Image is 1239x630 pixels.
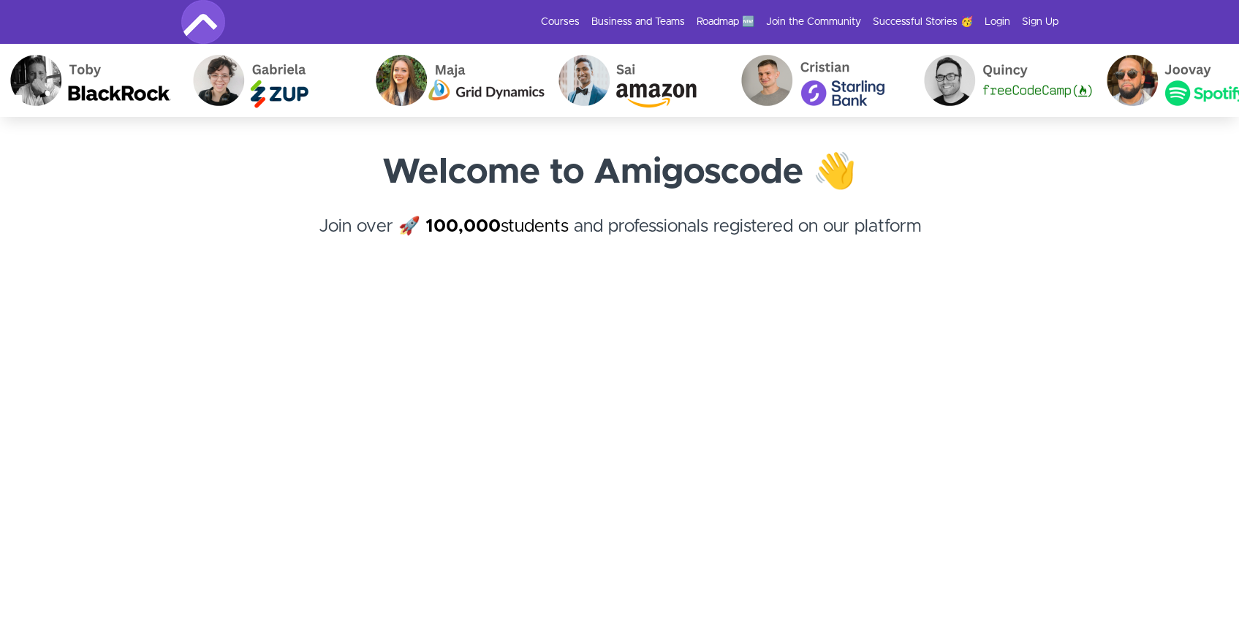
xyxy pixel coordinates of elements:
a: Sign Up [1022,15,1058,29]
img: Sai [546,44,729,117]
a: Business and Teams [591,15,685,29]
img: Quincy [912,44,1094,117]
h4: Join over 🚀 and professionals registered on our platform [181,213,1058,266]
img: Maja [363,44,546,117]
a: Courses [541,15,580,29]
a: Successful Stories 🥳 [873,15,973,29]
a: Roadmap 🆕 [697,15,754,29]
img: Gabriela [181,44,363,117]
a: Login [985,15,1010,29]
img: Cristian [729,44,912,117]
strong: Welcome to Amigoscode 👋 [382,155,857,190]
strong: 100,000 [425,218,501,235]
a: Join the Community [766,15,861,29]
a: 100,000students [425,218,569,235]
